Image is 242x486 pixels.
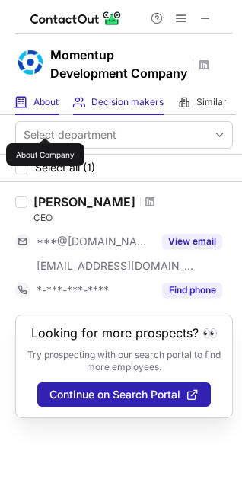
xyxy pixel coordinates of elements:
p: Try prospecting with our search portal to find more employees. [27,349,221,373]
span: [EMAIL_ADDRESS][DOMAIN_NAME] [37,259,195,273]
span: Decision makers [91,96,164,108]
div: CEO [33,211,233,225]
span: About [33,96,59,108]
img: ContactOut v5.3.10 [30,9,122,27]
span: Continue on Search Portal [49,388,180,401]
img: 5d9cdd3e54e8f80b013f7f8d5f19a396 [15,46,46,77]
header: Looking for more prospects? 👀 [31,326,218,340]
div: Select department [24,127,116,142]
span: Select all (1) [35,161,95,174]
span: ***@[DOMAIN_NAME] [37,235,153,248]
button: Reveal Button [162,283,222,298]
span: Similar [196,96,227,108]
div: [PERSON_NAME] [33,194,135,209]
button: Reveal Button [162,234,222,249]
h1: Momentup Development Company [50,46,187,82]
button: Continue on Search Portal [37,382,211,407]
